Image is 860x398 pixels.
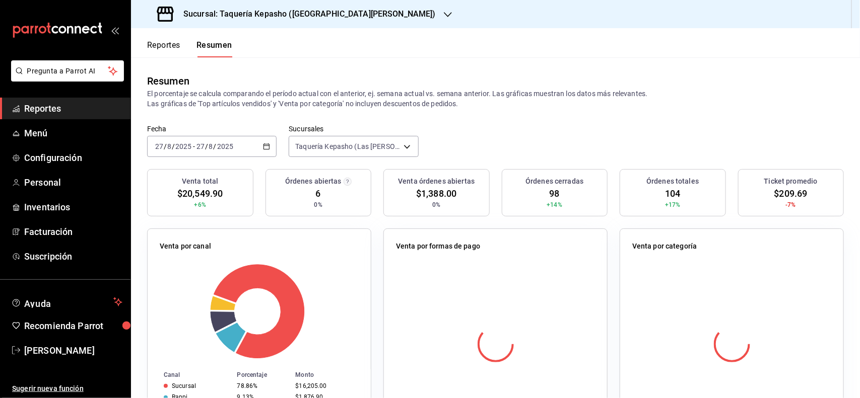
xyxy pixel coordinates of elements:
h3: Órdenes abiertas [285,176,342,187]
span: Menú [24,126,122,140]
h3: Sucursal: Taquería Kepasho ([GEOGRAPHIC_DATA][PERSON_NAME]) [175,8,436,20]
span: Configuración [24,151,122,165]
span: 98 [550,187,560,200]
input: -- [209,142,214,150]
div: 78.86% [237,382,288,389]
a: Pregunta a Parrot AI [7,73,124,84]
span: Ayuda [24,296,109,308]
span: Inventarios [24,200,122,214]
input: -- [167,142,172,150]
span: 0% [432,200,440,209]
button: open_drawer_menu [111,26,119,34]
th: Porcentaje [233,369,292,380]
span: - [193,142,195,150]
span: Pregunta a Parrot AI [27,66,108,76]
span: Personal [24,176,122,189]
span: Recomienda Parrot [24,319,122,333]
span: / [205,142,208,150]
span: $1,388.00 [416,187,456,200]
input: -- [196,142,205,150]
input: -- [155,142,164,150]
span: Suscripción [24,250,122,263]
p: Venta por formas de pago [396,241,480,252]
span: 6 [316,187,321,200]
h3: Órdenes cerradas [525,176,583,187]
span: $209.69 [774,187,808,200]
th: Monto [292,369,371,380]
button: Resumen [196,40,232,57]
div: navigation tabs [147,40,232,57]
span: [PERSON_NAME] [24,344,122,357]
span: / [172,142,175,150]
span: +14% [547,200,562,209]
h3: Venta total [182,176,218,187]
span: Taquería Kepasho (Las [PERSON_NAME]) [295,141,400,151]
div: $16,205.00 [296,382,355,389]
button: Reportes [147,40,180,57]
span: 104 [665,187,680,200]
p: El porcentaje se calcula comparando el período actual con el anterior, ej. semana actual vs. sema... [147,89,844,109]
p: Venta por canal [160,241,211,252]
input: ---- [175,142,192,150]
div: Sucursal [172,382,196,389]
p: Venta por categoría [632,241,697,252]
h3: Venta órdenes abiertas [398,176,475,187]
h3: Órdenes totales [646,176,699,187]
span: 0% [314,200,322,209]
div: Resumen [147,73,189,89]
h3: Ticket promedio [764,176,818,187]
label: Fecha [147,126,277,133]
span: / [214,142,217,150]
span: +17% [665,200,681,209]
span: $20,549.90 [177,187,223,200]
input: ---- [217,142,234,150]
label: Sucursales [289,126,418,133]
th: Canal [148,369,233,380]
span: / [164,142,167,150]
button: Pregunta a Parrot AI [11,60,124,82]
span: Reportes [24,102,122,115]
span: Sugerir nueva función [12,383,122,394]
span: Facturación [24,225,122,238]
span: -7% [786,200,796,209]
span: +6% [194,200,206,209]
